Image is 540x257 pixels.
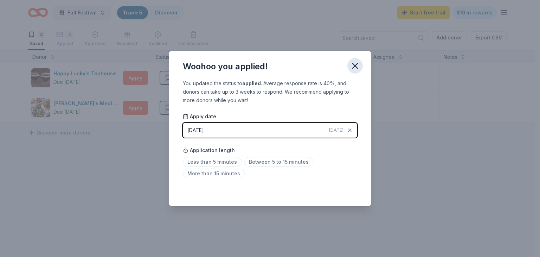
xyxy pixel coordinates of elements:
[329,127,343,133] span: [DATE]
[187,126,204,134] div: [DATE]
[183,61,268,72] div: Woohoo you applied!
[242,80,261,86] b: applied
[183,79,357,105] div: You updated the status to . Average response rate is 40%, and donors can take up to 3 weeks to re...
[183,146,235,155] span: Application length
[183,157,242,167] span: Less than 5 minutes
[183,113,216,120] span: Apply date
[183,169,245,178] span: More than 15 minutes
[244,157,313,167] span: Between 5 to 15 minutes
[183,123,357,138] button: [DATE][DATE]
